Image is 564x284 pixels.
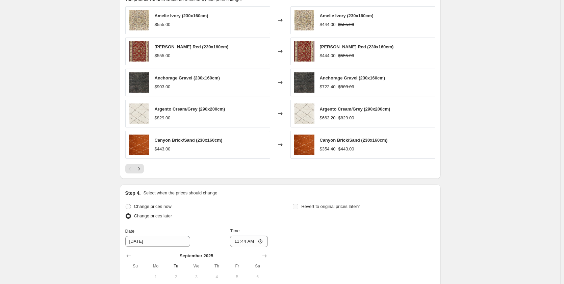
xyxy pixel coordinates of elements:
[294,10,314,30] img: 72861-1_premier_amelie_ivory__fullrug_600px_80x.jpg
[134,213,172,218] span: Change prices later
[320,75,385,80] span: Anchorage Gravel (230x160cm)
[260,251,269,261] button: Show next month, October 2025
[129,135,149,155] img: 71522_Canyon_-_Brick_Sand_-_Full_Rug_1000px_600px_80x.jpg
[124,251,133,261] button: Show previous month, August 2025
[338,52,354,59] strike: $555.00
[207,261,227,271] th: Thursday
[155,21,171,28] div: $555.00
[227,261,247,271] th: Friday
[169,274,183,280] span: 2
[320,146,336,152] div: $354.40
[294,103,314,124] img: Argento_-_Full_Rug_1500px_80x.jpg
[129,103,149,124] img: Argento_-_Full_Rug_1500px_80x.jpg
[129,41,149,62] img: 72865-1_premier_anastasia_ruby_red_fullrug_600px_80x.jpg
[320,84,336,90] div: $722.40
[209,274,224,280] span: 4
[230,274,245,280] span: 5
[129,72,149,93] img: Anchorage_-_Gravel_Detail_1000px_80x.jpg
[148,263,163,269] span: Mo
[247,271,267,282] button: Saturday September 6 2025
[320,106,390,112] span: Argento Cream/Grey (290x200cm)
[294,72,314,93] img: Anchorage_-_Gravel_Detail_1000px_80x.jpg
[155,44,229,49] span: [PERSON_NAME] Red (230x160cm)
[125,164,144,173] nav: Pagination
[230,263,245,269] span: Fr
[129,10,149,30] img: 72861-1_premier_amelie_ivory__fullrug_600px_80x.jpg
[125,229,134,234] span: Date
[338,115,354,121] strike: $829.00
[169,263,183,269] span: Tu
[189,263,204,269] span: We
[125,190,141,196] h2: Step 4.
[155,52,171,59] div: $555.00
[338,146,354,152] strike: $443.00
[320,13,374,18] span: Amelie Ivory (230x160cm)
[294,41,314,62] img: 72865-1_premier_anastasia_ruby_red_fullrug_600px_80x.jpg
[320,115,336,121] div: $663.20
[230,228,239,233] span: Time
[155,75,220,80] span: Anchorage Gravel (230x160cm)
[301,204,360,209] span: Revert to original prices later?
[250,263,265,269] span: Sa
[186,261,206,271] th: Wednesday
[186,271,206,282] button: Wednesday September 3 2025
[189,274,204,280] span: 3
[155,146,171,152] div: $443.00
[155,106,225,112] span: Argento Cream/Grey (290x200cm)
[166,261,186,271] th: Tuesday
[155,138,223,143] span: Canyon Brick/Sand (230x160cm)
[207,271,227,282] button: Thursday September 4 2025
[209,263,224,269] span: Th
[320,44,394,49] span: [PERSON_NAME] Red (230x160cm)
[250,274,265,280] span: 6
[320,138,388,143] span: Canyon Brick/Sand (230x160cm)
[125,261,146,271] th: Sunday
[155,13,208,18] span: Amelie Ivory (230x160cm)
[166,271,186,282] button: Tuesday September 2 2025
[247,261,267,271] th: Saturday
[146,261,166,271] th: Monday
[143,190,217,196] p: Select when the prices should change
[227,271,247,282] button: Friday September 5 2025
[148,274,163,280] span: 1
[134,164,144,173] button: Next
[294,135,314,155] img: 71522_Canyon_-_Brick_Sand_-_Full_Rug_1000px_600px_80x.jpg
[128,263,143,269] span: Su
[320,52,336,59] div: $444.00
[155,84,171,90] div: $903.00
[230,236,268,247] input: 12:00
[155,115,171,121] div: $829.00
[146,271,166,282] button: Monday September 1 2025
[125,236,190,247] input: 9/23/2025
[338,84,354,90] strike: $903.00
[134,204,172,209] span: Change prices now
[320,21,336,28] div: $444.00
[338,21,354,28] strike: $555.00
